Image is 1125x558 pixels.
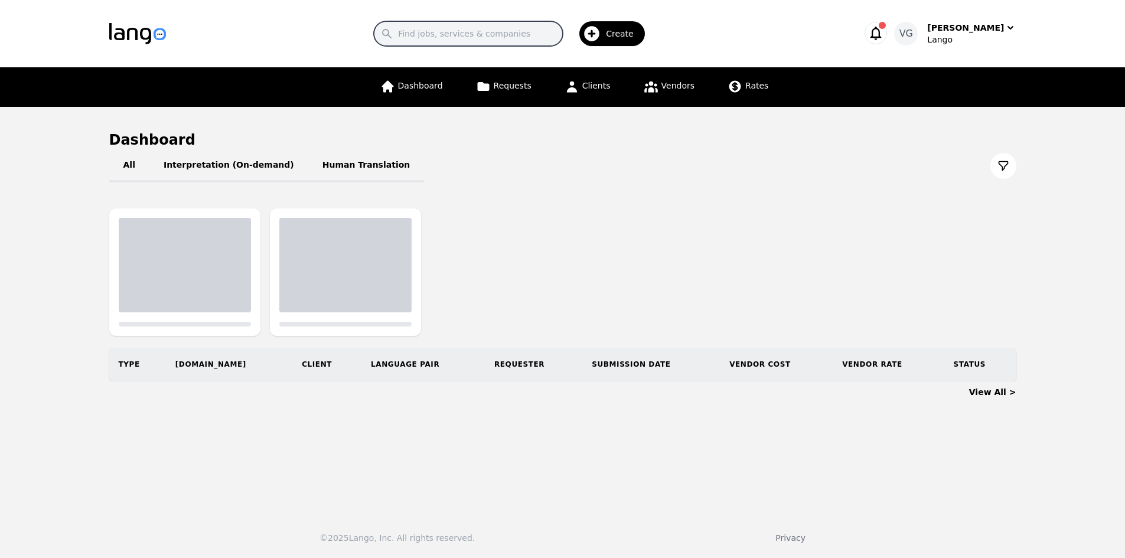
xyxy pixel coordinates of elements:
[109,348,166,381] th: Type
[969,387,1016,397] a: View All >
[927,34,1016,45] div: Lango
[637,67,702,107] a: Vendors
[661,81,694,90] span: Vendors
[469,67,539,107] a: Requests
[398,81,443,90] span: Dashboard
[927,22,1004,34] div: [PERSON_NAME]
[990,153,1016,179] button: Filter
[582,81,611,90] span: Clients
[745,81,768,90] span: Rates
[894,22,1016,45] button: VG[PERSON_NAME]Lango
[373,67,450,107] a: Dashboard
[361,348,485,381] th: Language Pair
[944,348,1016,381] th: Status
[109,149,149,182] button: All
[775,533,806,543] a: Privacy
[292,348,361,381] th: Client
[494,81,531,90] span: Requests
[563,17,652,51] button: Create
[606,28,642,40] span: Create
[899,27,913,41] span: VG
[720,67,775,107] a: Rates
[308,149,425,182] button: Human Translation
[557,67,618,107] a: Clients
[166,348,292,381] th: [DOMAIN_NAME]
[109,130,1016,149] h1: Dashboard
[720,348,833,381] th: Vendor Cost
[319,532,475,544] div: © 2025 Lango, Inc. All rights reserved.
[833,348,944,381] th: Vendor Rate
[109,23,166,44] img: Logo
[374,21,563,46] input: Find jobs, services & companies
[582,348,720,381] th: Submission Date
[485,348,582,381] th: Requester
[149,149,308,182] button: Interpretation (On-demand)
